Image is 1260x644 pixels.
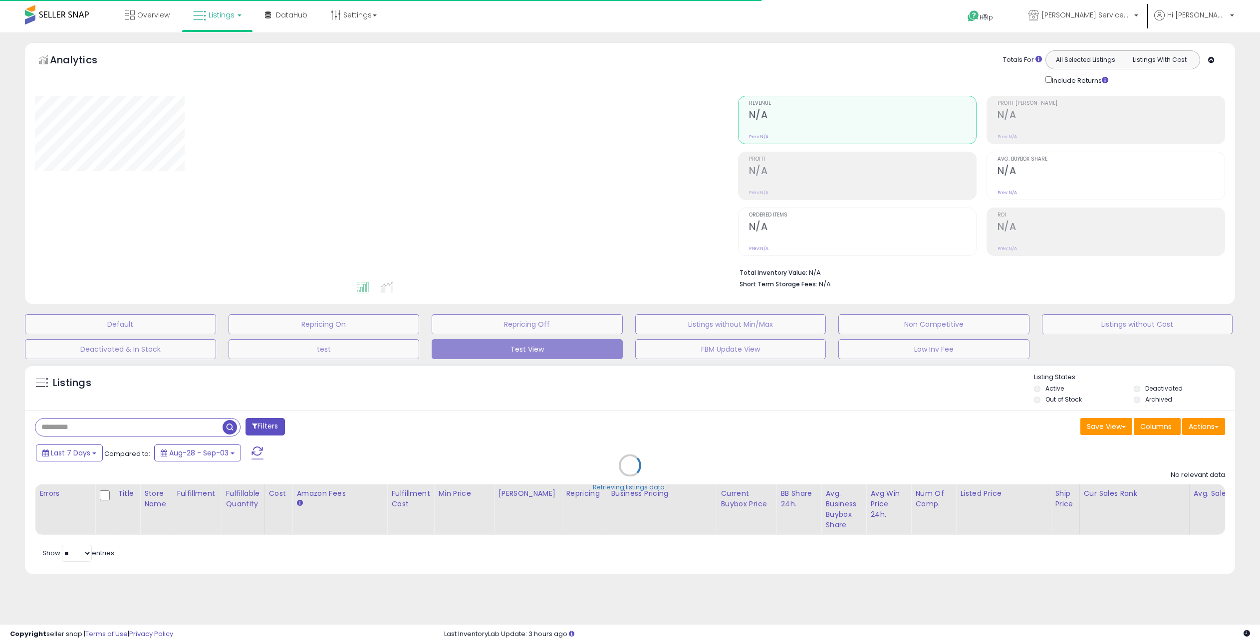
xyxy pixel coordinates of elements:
[998,221,1225,234] h2: N/A
[998,134,1017,140] small: Prev: N/A
[229,339,420,359] button: test
[838,339,1029,359] button: Low Inv Fee
[998,245,1017,251] small: Prev: N/A
[998,190,1017,196] small: Prev: N/A
[1042,314,1233,334] button: Listings without Cost
[967,10,980,22] i: Get Help
[1154,10,1234,32] a: Hi [PERSON_NAME]
[432,339,623,359] button: Test View
[635,314,826,334] button: Listings without Min/Max
[1048,53,1123,66] button: All Selected Listings
[819,279,831,289] span: N/A
[749,165,976,179] h2: N/A
[740,266,1218,278] li: N/A
[229,314,420,334] button: Repricing On
[749,101,976,106] span: Revenue
[749,109,976,123] h2: N/A
[1167,10,1227,20] span: Hi [PERSON_NAME]
[749,213,976,218] span: Ordered Items
[998,213,1225,218] span: ROI
[998,101,1225,106] span: Profit [PERSON_NAME]
[50,53,117,69] h5: Analytics
[749,245,768,251] small: Prev: N/A
[838,314,1029,334] button: Non Competitive
[749,134,768,140] small: Prev: N/A
[635,339,826,359] button: FBM Update View
[998,157,1225,162] span: Avg. Buybox Share
[1041,10,1131,20] span: [PERSON_NAME] Services LLC
[980,13,993,21] span: Help
[593,483,668,492] div: Retrieving listings data..
[998,165,1225,179] h2: N/A
[276,10,307,20] span: DataHub
[25,314,216,334] button: Default
[137,10,170,20] span: Overview
[998,109,1225,123] h2: N/A
[749,221,976,234] h2: N/A
[1122,53,1197,66] button: Listings With Cost
[960,2,1012,32] a: Help
[749,157,976,162] span: Profit
[1038,74,1120,86] div: Include Returns
[740,280,817,288] b: Short Term Storage Fees:
[25,339,216,359] button: Deactivated & In Stock
[209,10,235,20] span: Listings
[740,268,807,277] b: Total Inventory Value:
[749,190,768,196] small: Prev: N/A
[1003,55,1042,65] div: Totals For
[432,314,623,334] button: Repricing Off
